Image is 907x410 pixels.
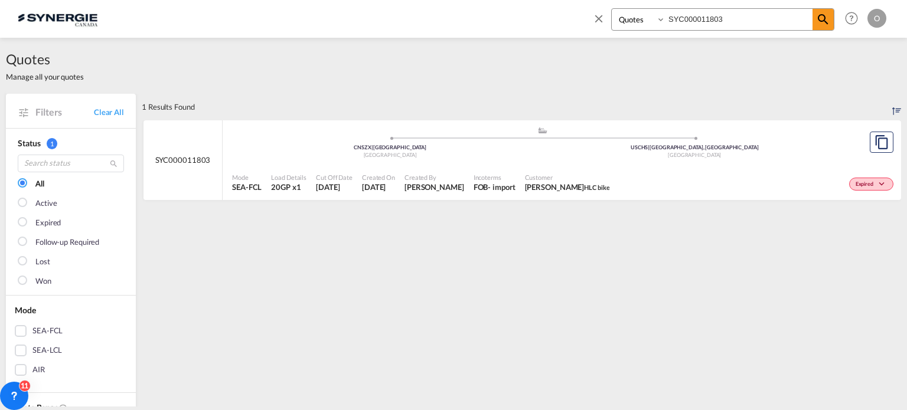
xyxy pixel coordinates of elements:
span: SEA-FCL [232,182,262,192]
span: SYC000011803 [155,155,211,165]
span: icon-close [592,8,611,37]
span: 28 May 2025 [362,182,395,192]
span: Status [18,138,40,148]
span: | [371,144,373,150]
md-icon: icon-chevron-down [876,181,890,188]
img: 1f56c880d42311ef80fc7dca854c8e59.png [18,5,97,32]
span: Mode [15,305,36,315]
div: SEA-LCL [32,345,62,356]
span: Quotes [6,50,84,68]
div: 1 Results Found [142,94,195,120]
div: Follow-up Required [35,237,99,248]
md-icon: assets/icons/custom/ship-fill.svg [536,127,550,133]
input: Enter Quotation Number [665,9,813,29]
span: [GEOGRAPHIC_DATA] [668,152,721,158]
input: Search status [18,155,124,172]
span: 20GP x 1 [271,182,306,192]
md-icon: icon-magnify [109,159,118,168]
span: Mode [232,173,262,182]
span: | [648,144,650,150]
div: O [867,9,886,28]
div: All [35,178,44,190]
md-checkbox: SEA-FCL [15,325,127,337]
span: 28 May 2025 [316,182,353,192]
div: AIR [32,364,45,376]
div: Sort by: Created On [892,94,901,120]
div: Expired [35,217,61,229]
md-checkbox: SEA-LCL [15,345,127,356]
md-icon: assets/icons/custom/copyQuote.svg [875,135,889,149]
span: CNSZX [GEOGRAPHIC_DATA] [354,144,426,150]
span: Customer [525,173,610,182]
span: Rosa Ho [404,182,464,192]
span: Help [841,8,862,28]
span: Hala Laalj HLC bike [525,182,610,192]
div: SYC000011803 assets/icons/custom/ship-fill.svgassets/icons/custom/roll-o-plane.svgOriginShenzhen ... [143,120,901,201]
button: Copy Quote [870,132,893,153]
div: Change Status Here [849,178,893,191]
span: Expired [856,181,876,189]
a: Clear All [94,107,124,117]
span: Filters [35,106,94,119]
div: Help [841,8,867,29]
span: Created By [404,173,464,182]
div: Status 1 [18,137,124,149]
span: [GEOGRAPHIC_DATA] [364,152,417,158]
div: FOB import [474,182,516,192]
span: 1 [47,138,57,149]
div: Lost [35,256,50,268]
span: USCHS [GEOGRAPHIC_DATA], [GEOGRAPHIC_DATA] [631,144,759,150]
div: Won [35,275,51,287]
span: Incoterms [474,173,516,182]
div: FOB [474,182,488,192]
md-icon: icon-close [592,12,605,25]
div: Active [35,198,57,209]
span: Cut Off Date [316,173,353,182]
span: icon-magnify [813,9,834,30]
div: - import [488,182,515,192]
md-icon: icon-magnify [816,12,830,27]
span: Manage all your quotes [6,71,84,82]
div: SEA-FCL [32,325,63,337]
md-checkbox: AIR [15,364,127,376]
span: Load Details [271,173,306,182]
span: HLC bike [584,183,609,191]
span: Created On [362,173,395,182]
